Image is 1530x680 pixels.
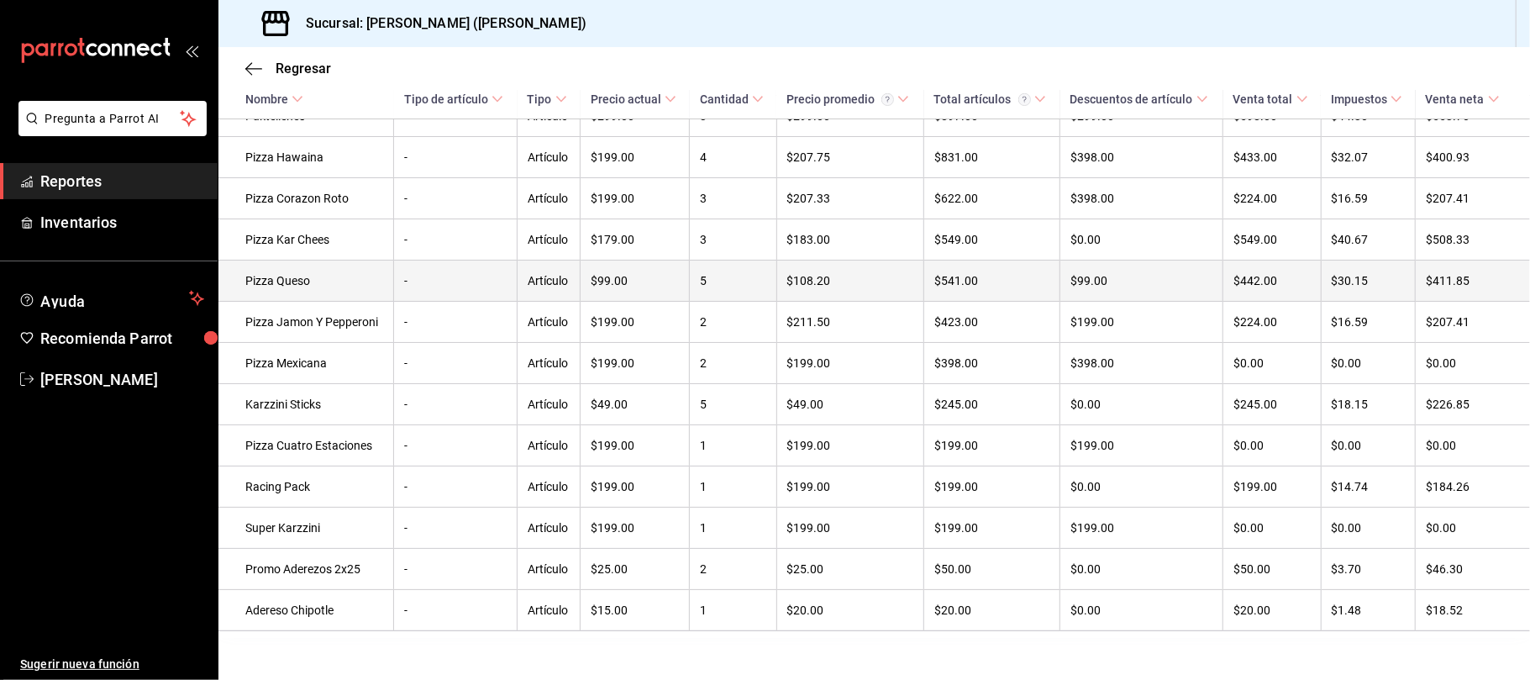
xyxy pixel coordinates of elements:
[924,137,1060,178] td: $831.00
[924,343,1060,384] td: $398.00
[581,137,690,178] td: $199.00
[690,467,776,508] td: 1
[218,549,394,590] td: Promo Aderezos 2x25
[1416,425,1530,467] td: $0.00
[690,219,776,261] td: 3
[394,425,518,467] td: -
[924,261,1060,302] td: $541.00
[1321,219,1415,261] td: $40.67
[1223,508,1322,549] td: $0.00
[690,425,776,467] td: 1
[40,211,204,234] span: Inventarios
[1331,92,1387,106] div: Impuestos
[690,302,776,343] td: 2
[518,467,581,508] td: Artículo
[1060,137,1223,178] td: $398.00
[518,178,581,219] td: Artículo
[700,92,749,106] div: Cantidad
[581,178,690,219] td: $199.00
[394,302,518,343] td: -
[1060,467,1223,508] td: $0.00
[528,92,552,106] div: Tipo
[218,508,394,549] td: Super Karzzini
[394,549,518,590] td: -
[245,61,331,76] button: Regresar
[581,343,690,384] td: $199.00
[1060,343,1223,384] td: $398.00
[591,92,661,106] div: Precio actual
[518,343,581,384] td: Artículo
[1416,384,1530,425] td: $226.85
[1416,508,1530,549] td: $0.00
[924,425,1060,467] td: $199.00
[1223,549,1322,590] td: $50.00
[776,219,923,261] td: $183.00
[1223,590,1322,631] td: $20.00
[924,467,1060,508] td: $199.00
[776,302,923,343] td: $211.50
[1233,92,1308,106] span: Venta total
[1321,261,1415,302] td: $30.15
[394,384,518,425] td: -
[786,92,894,106] div: Precio promedio
[1321,178,1415,219] td: $16.59
[1321,343,1415,384] td: $0.00
[690,549,776,590] td: 2
[1416,343,1530,384] td: $0.00
[581,590,690,631] td: $15.00
[690,178,776,219] td: 3
[394,590,518,631] td: -
[1416,137,1530,178] td: $400.93
[924,384,1060,425] td: $245.00
[1321,384,1415,425] td: $18.15
[581,261,690,302] td: $99.00
[776,137,923,178] td: $207.75
[776,467,923,508] td: $199.00
[581,302,690,343] td: $199.00
[776,384,923,425] td: $49.00
[1321,302,1415,343] td: $16.59
[690,508,776,549] td: 1
[1223,467,1322,508] td: $199.00
[404,92,503,106] span: Tipo de artículo
[1223,425,1322,467] td: $0.00
[40,288,182,308] span: Ayuda
[518,425,581,467] td: Artículo
[218,302,394,343] td: Pizza Jamon Y Pepperoni
[394,261,518,302] td: -
[1416,219,1530,261] td: $508.33
[394,219,518,261] td: -
[776,590,923,631] td: $20.00
[185,44,198,57] button: open_drawer_menu
[1060,590,1223,631] td: $0.00
[924,549,1060,590] td: $50.00
[518,219,581,261] td: Artículo
[786,92,909,106] span: Precio promedio
[245,92,288,106] div: Nombre
[591,92,676,106] span: Precio actual
[1321,425,1415,467] td: $0.00
[581,549,690,590] td: $25.00
[40,368,204,391] span: [PERSON_NAME]
[776,343,923,384] td: $199.00
[1321,137,1415,178] td: $32.07
[1060,425,1223,467] td: $199.00
[218,137,394,178] td: Pizza Hawaina
[40,327,204,350] span: Recomienda Parrot
[690,590,776,631] td: 1
[1321,467,1415,508] td: $14.74
[518,549,581,590] td: Artículo
[1321,508,1415,549] td: $0.00
[690,137,776,178] td: 4
[690,261,776,302] td: 5
[218,590,394,631] td: Adereso Chipotle
[924,590,1060,631] td: $20.00
[218,425,394,467] td: Pizza Cuatro Estaciones
[1060,302,1223,343] td: $199.00
[881,93,894,106] svg: Precio promedio = Total artículos / cantidad
[18,101,207,136] button: Pregunta a Parrot AI
[1018,93,1031,106] svg: El total artículos considera cambios de precios en los artículos así como costos adicionales por ...
[394,178,518,219] td: -
[1416,590,1530,631] td: $18.52
[1070,92,1208,106] span: Descuentos de artículo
